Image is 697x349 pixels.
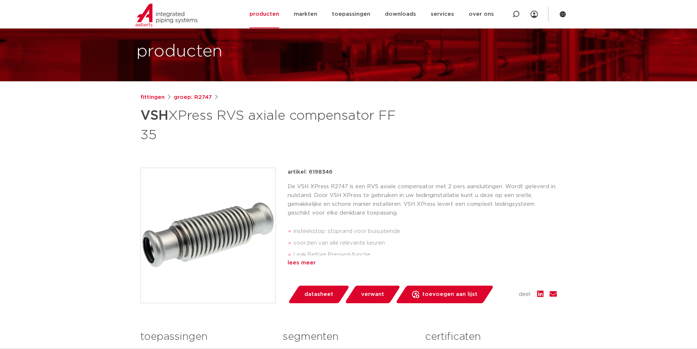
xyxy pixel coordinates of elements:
span: toevoegen aan lijst [422,289,477,300]
h1: producten [136,40,222,63]
a: groep: R2747 [174,93,212,102]
a: datasheet [288,286,350,303]
li: voorzien van alle relevante keuren [293,237,557,249]
span: datasheet [304,289,333,300]
span: deel: [519,290,531,299]
h1: XPress RVS axiale compensator FF 35 [140,105,415,144]
p: De VSH XPress R2747 is een RVS axiale compensator met 2 pers aansluitingen. Wordt geleverd in nul... [288,182,557,218]
li: insteekstop: stoprand voor buisuiteinde [293,226,557,237]
a: fittingen [140,93,165,102]
strong: VSH [140,109,168,122]
a: verwant [344,286,401,303]
img: Product Image for VSH XPress RVS axiale compensator FF 35 [141,168,276,303]
h3: certificaten [425,330,557,344]
span: verwant [361,289,384,300]
h3: toepassingen [140,330,272,344]
p: artikel: 6198346 [288,168,333,177]
h3: segmenten [283,330,414,344]
li: Leak Before Pressed-functie [293,249,557,261]
div: lees meer [288,259,557,267]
